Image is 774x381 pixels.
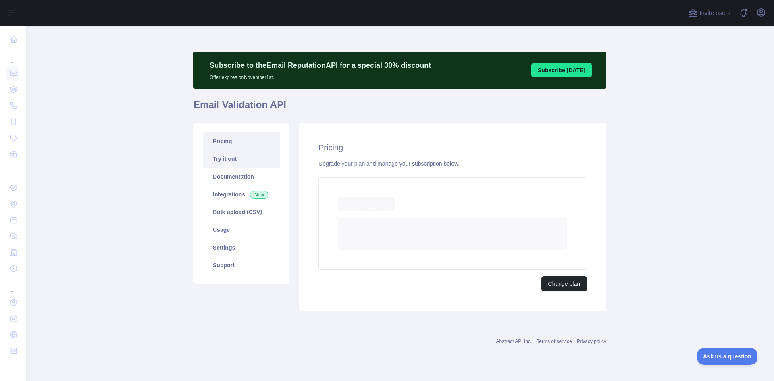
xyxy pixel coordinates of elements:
[250,191,268,199] span: New
[210,60,431,71] p: Subscribe to the Email Reputation API for a special 30 % discount
[203,239,280,256] a: Settings
[699,8,730,18] span: Invite users
[6,163,19,179] div: ...
[203,168,280,185] a: Documentation
[537,339,572,344] a: Terms of service
[541,276,587,291] button: Change plan
[687,6,732,19] button: Invite users
[203,256,280,274] a: Support
[203,132,280,150] a: Pricing
[318,160,587,168] div: Upgrade your plan and manage your subscription below.
[210,71,431,81] p: Offer expires on November 1st.
[6,277,19,294] div: ...
[203,221,280,239] a: Usage
[531,63,592,77] button: Subscribe [DATE]
[6,48,19,65] div: ...
[203,203,280,221] a: Bulk upload (CSV)
[496,339,532,344] a: Abstract API Inc.
[203,150,280,168] a: Try it out
[203,185,280,203] a: Integrations New
[697,348,758,365] iframe: Toggle Customer Support
[318,142,587,153] h2: Pricing
[577,339,606,344] a: Privacy policy
[193,98,606,118] h1: Email Validation API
